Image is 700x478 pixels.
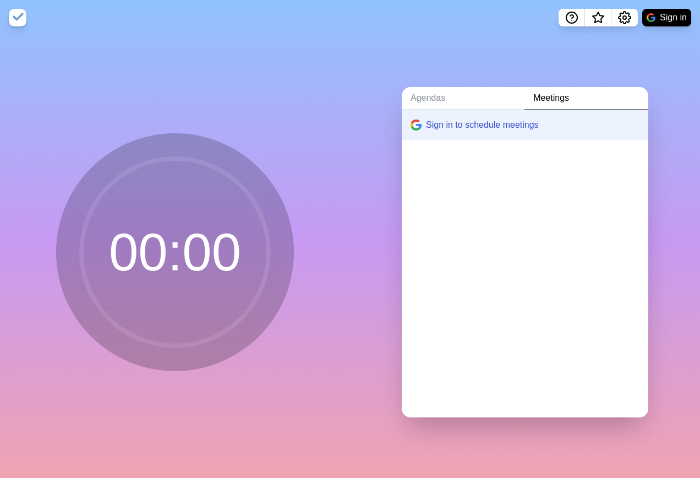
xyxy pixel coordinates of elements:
button: What’s new [585,9,611,26]
button: Help [559,9,585,26]
a: Agendas [402,87,524,110]
img: timeblocks logo [9,9,26,26]
button: Settings [611,9,638,26]
img: google logo [411,119,422,131]
a: Meetings [524,87,648,110]
button: Sign in to schedule meetings [402,110,648,140]
button: Sign in [642,9,691,26]
img: google logo [647,13,655,22]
